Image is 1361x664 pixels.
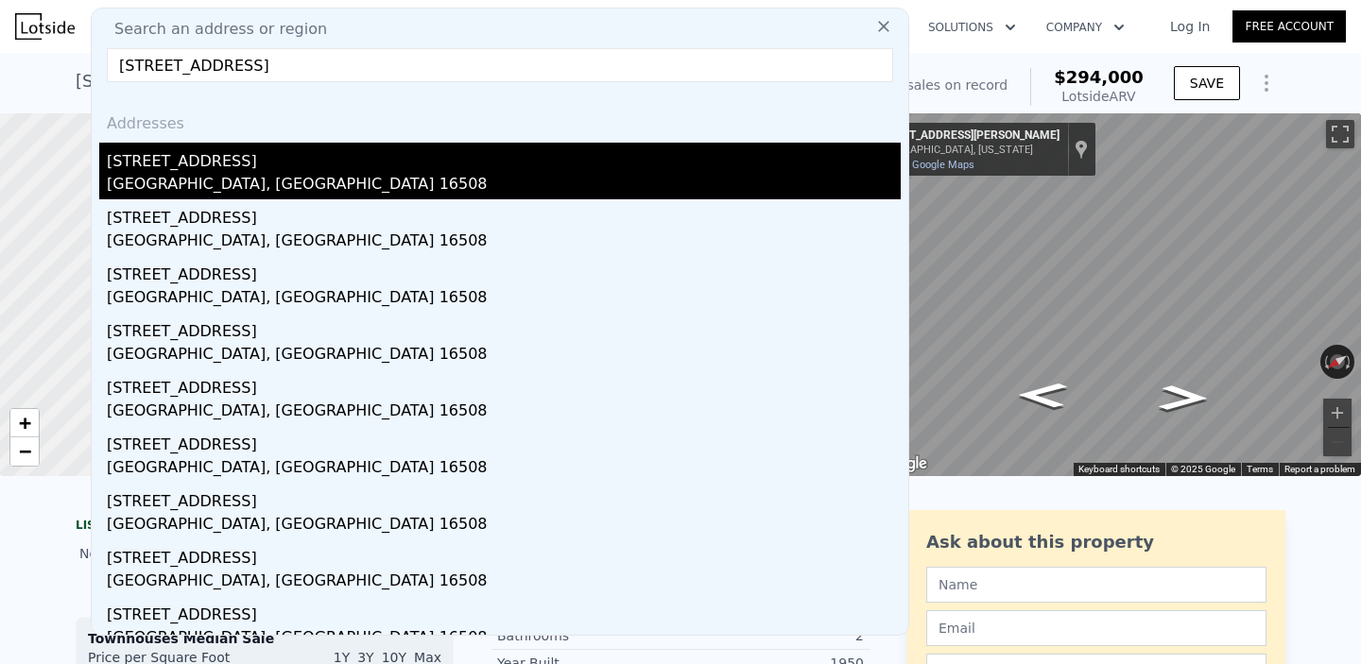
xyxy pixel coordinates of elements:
div: [GEOGRAPHIC_DATA], [GEOGRAPHIC_DATA] 16508 [107,570,901,596]
div: Lotside ARV [1054,87,1144,106]
div: [GEOGRAPHIC_DATA], [GEOGRAPHIC_DATA] 16508 [107,513,901,539]
path: Go Northeast, E Phil Ellena St [996,377,1088,415]
div: [STREET_ADDRESS] [107,483,901,513]
div: [GEOGRAPHIC_DATA], [GEOGRAPHIC_DATA] 16508 [107,286,901,313]
div: [STREET_ADDRESS] [107,256,901,286]
div: Townhouses Median Sale [88,629,441,648]
div: [STREET_ADDRESS] [107,199,901,230]
div: Bathrooms [497,626,680,645]
button: SAVE [1174,66,1240,100]
a: View on Google Maps [872,159,974,171]
div: LISTING & SALE HISTORY [76,518,454,536]
a: Terms [1247,464,1273,474]
a: Report a problem [1284,464,1355,474]
div: [GEOGRAPHIC_DATA], [GEOGRAPHIC_DATA] 16508 [107,173,901,199]
span: © 2025 Google [1171,464,1235,474]
div: [STREET_ADDRESS][PERSON_NAME] , [GEOGRAPHIC_DATA] , PA 19150 [76,68,666,94]
span: + [19,411,31,434]
button: Zoom in [1323,399,1352,427]
button: Solutions [913,10,1031,44]
div: [GEOGRAPHIC_DATA], [GEOGRAPHIC_DATA] 16508 [107,343,901,369]
button: Company [1031,10,1140,44]
button: Show Options [1248,64,1285,102]
div: Ask about this property [926,529,1266,555]
a: Log In [1147,17,1232,36]
span: $294,000 [1054,67,1144,87]
div: [STREET_ADDRESS] [107,143,901,173]
div: Street View [865,113,1361,476]
div: Addresses [99,97,901,143]
button: Zoom out [1323,428,1352,456]
a: Free Account [1232,10,1346,43]
div: [STREET_ADDRESS] [107,596,901,626]
div: [GEOGRAPHIC_DATA], [GEOGRAPHIC_DATA] 16508 [107,230,901,256]
button: Rotate counterclockwise [1320,345,1331,379]
input: Enter an address, city, region, neighborhood or zip code [107,48,893,82]
button: Reset the view [1319,347,1355,377]
input: Email [926,610,1266,646]
div: [STREET_ADDRESS] [107,313,901,343]
button: Toggle fullscreen view [1326,120,1354,148]
img: Lotside [15,13,75,40]
div: [GEOGRAPHIC_DATA], [US_STATE] [872,144,1060,156]
div: [STREET_ADDRESS] [107,369,901,400]
div: [GEOGRAPHIC_DATA], [GEOGRAPHIC_DATA] 16508 [107,456,901,483]
div: 2 [680,626,864,645]
path: Go Southwest, E Phil Ellena St [1138,379,1230,417]
span: Search an address or region [99,18,327,41]
div: [GEOGRAPHIC_DATA], [GEOGRAPHIC_DATA] 16508 [107,626,901,653]
div: No sales history record for this property. [76,536,454,570]
button: Keyboard shortcuts [1078,463,1160,476]
div: [GEOGRAPHIC_DATA], [GEOGRAPHIC_DATA] 16508 [107,400,901,426]
span: − [19,439,31,463]
a: Show location on map [1075,139,1088,160]
button: Rotate clockwise [1345,345,1355,379]
div: [STREET_ADDRESS] [107,539,901,570]
div: Map [865,113,1361,476]
div: [STREET_ADDRESS][PERSON_NAME] [872,128,1060,144]
a: Zoom out [10,437,39,466]
input: Name [926,567,1266,603]
a: Zoom in [10,409,39,437]
div: [STREET_ADDRESS] [107,426,901,456]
